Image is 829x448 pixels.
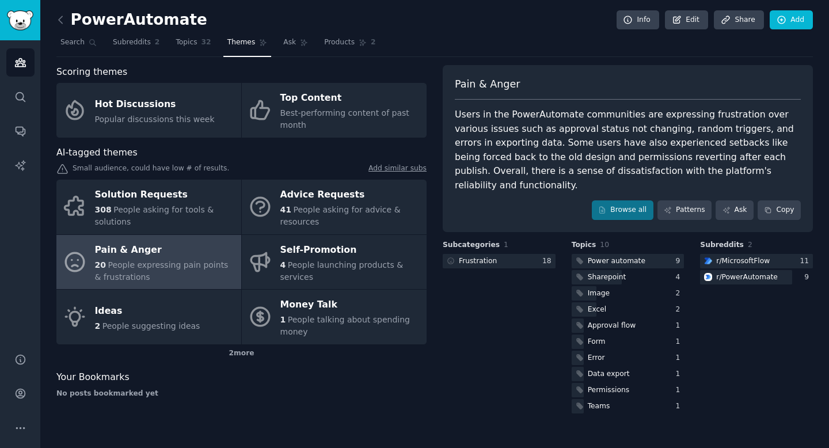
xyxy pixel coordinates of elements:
[280,260,404,282] span: People launching products & services
[56,33,101,57] a: Search
[56,290,241,344] a: Ideas2People suggesting ideas
[279,33,312,57] a: Ask
[758,200,801,220] button: Copy
[56,180,241,234] a: Solution Requests308People asking for tools & solutions
[95,260,229,282] span: People expressing pain points & frustrations
[700,270,813,284] a: PowerAutomater/PowerAutomate9
[459,256,497,267] div: Frustration
[455,77,520,92] span: Pain & Anger
[223,33,272,57] a: Themes
[770,10,813,30] a: Add
[716,200,754,220] a: Ask
[280,108,409,130] span: Best-performing content of past month
[176,37,197,48] span: Topics
[56,164,427,176] div: Small audience, could have low # of results.
[56,344,427,363] div: 2 more
[700,240,744,250] span: Subreddits
[95,115,215,124] span: Popular discussions this week
[676,385,685,396] div: 1
[592,200,653,220] a: Browse all
[588,321,636,331] div: Approval flow
[600,241,609,249] span: 10
[60,37,85,48] span: Search
[676,256,685,267] div: 9
[95,260,106,269] span: 20
[800,256,813,267] div: 11
[371,37,376,48] span: 2
[280,260,286,269] span: 4
[588,305,606,315] div: Excel
[280,315,286,324] span: 1
[588,369,630,379] div: Data export
[572,240,596,250] span: Topics
[95,321,101,331] span: 2
[704,257,712,265] img: MicrosoftFlow
[280,89,421,108] div: Top Content
[676,401,685,412] div: 1
[657,200,712,220] a: Patterns
[572,351,685,365] a: Error1
[542,256,556,267] div: 18
[368,164,427,176] a: Add similar subs
[572,254,685,268] a: Power automate9
[283,37,296,48] span: Ask
[320,33,379,57] a: Products2
[56,370,130,385] span: Your Bookmarks
[804,272,813,283] div: 9
[572,270,685,284] a: Sharepoint4
[280,205,291,214] span: 41
[704,273,712,281] img: PowerAutomate
[716,272,777,283] div: r/ PowerAutomate
[572,318,685,333] a: Approval flow1
[588,385,629,396] div: Permissions
[676,337,685,347] div: 1
[95,95,215,113] div: Hot Discussions
[588,272,626,283] div: Sharepoint
[572,399,685,413] a: Teams1
[280,315,410,336] span: People talking about spending money
[716,256,770,267] div: r/ MicrosoftFlow
[443,254,556,268] a: Frustration18
[280,296,421,314] div: Money Talk
[676,369,685,379] div: 1
[242,180,427,234] a: Advice Requests41People asking for advice & resources
[676,288,685,299] div: 2
[227,37,256,48] span: Themes
[572,383,685,397] a: Permissions1
[748,241,752,249] span: 2
[588,288,610,299] div: Image
[56,65,127,79] span: Scoring themes
[95,302,200,320] div: Ideas
[443,240,500,250] span: Subcategories
[155,37,160,48] span: 2
[504,241,508,249] span: 1
[242,83,427,138] a: Top ContentBest-performing content of past month
[95,186,235,204] div: Solution Requests
[572,335,685,349] a: Form1
[109,33,163,57] a: Subreddits2
[102,321,200,331] span: People suggesting ideas
[7,10,33,31] img: GummySearch logo
[56,83,241,138] a: Hot DiscussionsPopular discussions this week
[572,286,685,301] a: Image2
[572,367,685,381] a: Data export1
[95,205,112,214] span: 308
[455,108,801,192] div: Users in the PowerAutomate communities are expressing frustration over various issues such as app...
[588,337,606,347] div: Form
[56,235,241,290] a: Pain & Anger20People expressing pain points & frustrations
[700,254,813,268] a: MicrosoftFlowr/MicrosoftFlow11
[714,10,763,30] a: Share
[95,241,235,259] div: Pain & Anger
[324,37,355,48] span: Products
[676,305,685,315] div: 2
[113,37,151,48] span: Subreddits
[172,33,215,57] a: Topics32
[280,205,401,226] span: People asking for advice & resources
[617,10,659,30] a: Info
[676,321,685,331] div: 1
[56,11,207,29] h2: PowerAutomate
[56,389,427,399] div: No posts bookmarked yet
[95,205,214,226] span: People asking for tools & solutions
[588,401,610,412] div: Teams
[588,256,645,267] div: Power automate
